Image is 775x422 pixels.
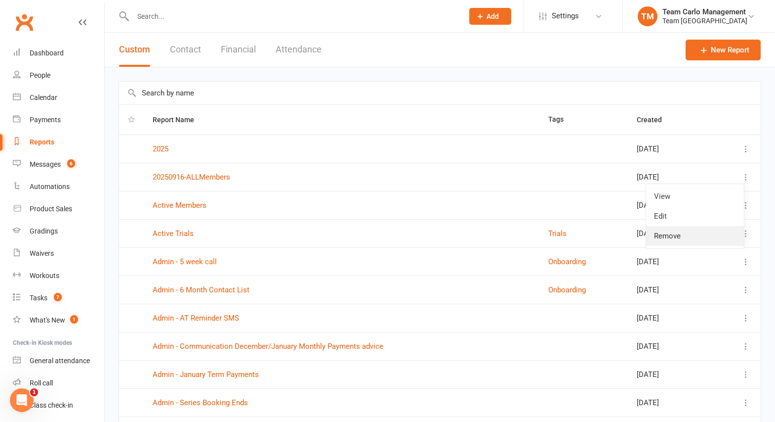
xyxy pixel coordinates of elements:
button: Onboarding [548,256,586,268]
div: Gradings [30,227,58,235]
div: What's New [30,316,65,324]
a: What's New1 [13,309,104,331]
input: Search... [130,9,456,23]
td: [DATE] [628,191,714,219]
button: Created [637,114,673,126]
div: Team Carlo Management [662,7,747,16]
a: 20250916-ALLMembers [153,173,230,182]
div: Product Sales [30,205,72,213]
a: General attendance kiosk mode [13,350,104,372]
a: Edit [646,206,744,226]
button: Onboarding [548,284,586,296]
div: Class check-in [30,401,73,409]
button: Trials [548,228,567,239]
a: Tasks 7 [13,287,104,309]
div: Payments [30,116,61,124]
a: Admin - AT Reminder SMS [153,314,239,323]
a: Workouts [13,265,104,287]
div: Automations [30,183,70,190]
div: Messages [30,160,61,168]
th: Tags [539,105,627,135]
a: Waivers [13,242,104,265]
a: Active Members [153,201,206,210]
a: View [646,187,744,206]
a: Product Sales [13,198,104,220]
a: Admin - 5 week call [153,257,217,266]
a: Dashboard [13,42,104,64]
a: Admin - Communication December/January Monthly Payments advice [153,342,383,351]
div: Dashboard [30,49,64,57]
div: Roll call [30,379,53,387]
div: General attendance [30,357,90,365]
input: Search by name [119,82,761,104]
a: Admin - 6 Month Contact List [153,285,249,294]
button: Custom [119,33,150,67]
button: Attendance [276,33,322,67]
td: [DATE] [628,304,714,332]
td: [DATE] [628,247,714,276]
div: Reports [30,138,54,146]
td: [DATE] [628,219,714,247]
a: Roll call [13,372,104,394]
button: Add [469,8,511,25]
div: Tasks [30,294,47,302]
span: Add [487,12,499,20]
div: Team [GEOGRAPHIC_DATA] [662,16,747,25]
td: [DATE] [628,360,714,388]
button: Financial [221,33,256,67]
a: 2025 [153,144,168,153]
div: Workouts [30,272,59,280]
div: Waivers [30,249,54,257]
div: TM [638,6,657,26]
td: [DATE] [628,388,714,417]
a: Class kiosk mode [13,394,104,417]
span: 1 [70,315,78,324]
span: Created [637,116,673,124]
a: Payments [13,109,104,131]
td: [DATE] [628,332,714,360]
a: Admin - Series Booking Ends [153,398,248,407]
button: Report Name [153,114,205,126]
a: Clubworx [12,10,37,35]
td: [DATE] [628,276,714,304]
button: Contact [170,33,201,67]
a: New Report [686,40,761,60]
a: Gradings [13,220,104,242]
span: 6 [67,159,75,168]
span: Settings [552,5,579,27]
a: Calendar [13,87,104,109]
a: Active Trials [153,229,194,238]
iframe: Intercom live chat [10,388,34,412]
a: Automations [13,176,104,198]
td: [DATE] [628,163,714,191]
a: Remove [646,226,744,246]
td: [DATE] [628,135,714,163]
span: Report Name [153,116,205,124]
a: People [13,64,104,87]
a: Reports [13,131,104,153]
span: 1 [30,388,38,396]
a: Messages 6 [13,153,104,176]
div: People [30,71,50,79]
a: Admin - January Term Payments [153,370,259,379]
div: Calendar [30,94,57,101]
span: 7 [54,293,62,301]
